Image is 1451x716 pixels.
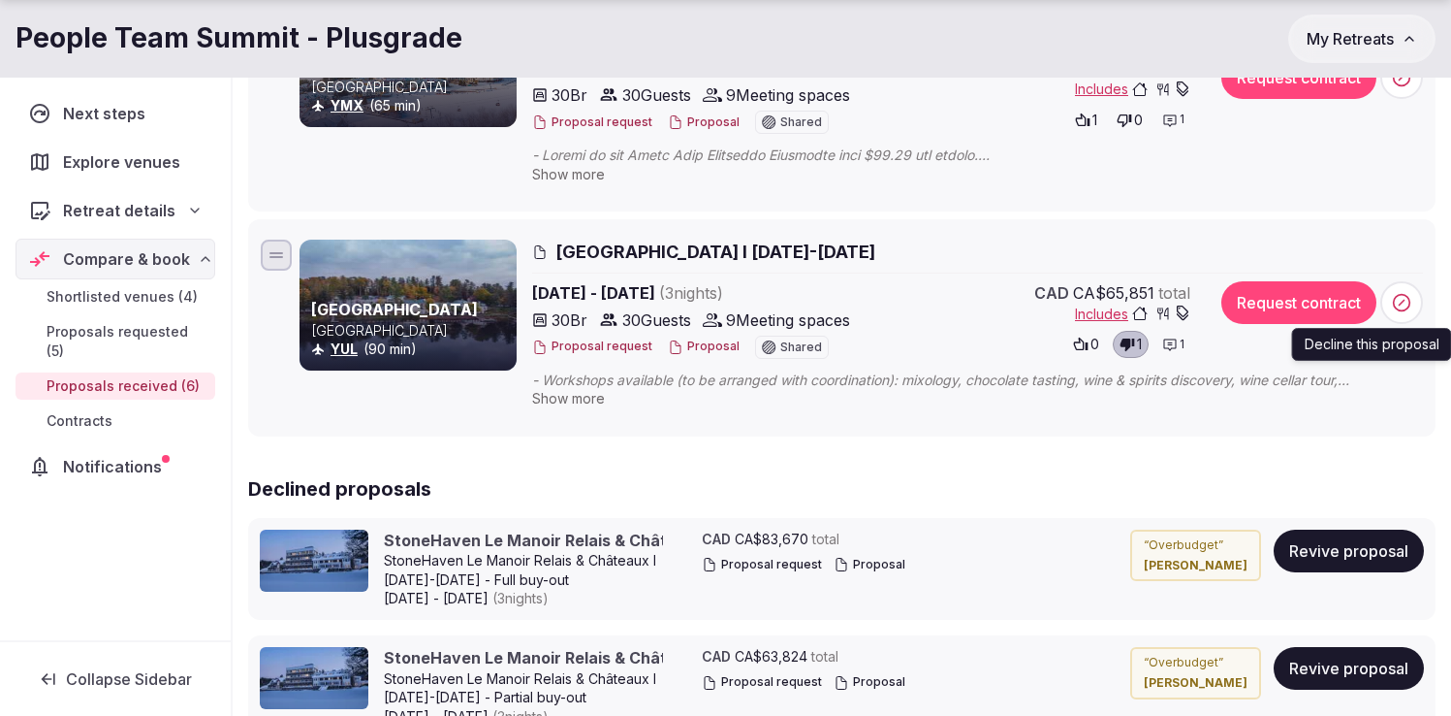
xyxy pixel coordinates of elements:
a: Shortlisted venues (4) [16,283,215,310]
span: Collapse Sidebar [66,669,192,689]
span: CAD [702,530,731,549]
a: Proposals requested (5) [16,318,215,365]
span: total [1158,281,1190,305]
button: 0 [1111,107,1149,134]
span: 9 Meeting spaces [726,309,850,332]
div: (90 min) [311,340,513,359]
button: Includes [1075,305,1190,324]
span: Shared [780,116,822,128]
span: total [811,647,838,667]
span: ( 3 night s ) [659,283,723,303]
p: “ Overbudget ” [1144,537,1247,554]
button: YMX [331,96,363,115]
span: 30 Br [552,309,587,332]
span: [DATE] - [DATE] [384,589,663,608]
a: Explore venues [16,142,215,182]
span: [DATE] - [DATE] [532,281,873,305]
p: [GEOGRAPHIC_DATA] [311,321,513,341]
button: Request contract [1221,56,1376,99]
span: Explore venues [63,150,188,174]
div: StoneHaven Le Manoir Relais & Châteaux I [DATE]-[DATE] - Full buy-out [384,551,663,589]
button: Revive proposal [1274,647,1424,690]
span: Shortlisted venues (4) [47,287,198,307]
button: Proposal request [532,339,652,355]
button: Includes [1075,80,1190,99]
a: YUL [331,341,358,357]
span: CAD [1034,281,1069,305]
span: Shared [780,342,822,353]
span: - Workshops available (to be arranged with coordination): mixology, chocolate tasting, wine & spi... [532,371,1401,390]
button: Proposal request [702,557,822,573]
button: My Retreats [1288,15,1435,63]
button: YUL [331,340,358,359]
span: Show more [532,390,605,407]
span: Retreat details [63,199,175,222]
button: 0 [1067,331,1105,358]
cite: [PERSON_NAME] [1144,675,1247,692]
span: Next steps [63,102,153,125]
span: 0 [1090,335,1099,354]
span: total [812,530,839,549]
h2: Declined proposals [248,475,1435,503]
span: 1 [1137,335,1142,354]
img: StoneHaven Le Manoir Relais & Châteaux cover photo [260,647,368,709]
span: - Loremi do sit Ametc Adip Elitseddo Eiusmodte inci $99.29 utl etdolo. - Magn Aliquaen Adminimve ... [532,146,1401,165]
button: Proposal [834,557,905,573]
span: 1 [1092,111,1097,130]
span: 30 Guests [622,83,691,107]
p: Decline this proposal [1305,335,1439,354]
span: 0 [1134,111,1143,130]
a: Next steps [16,93,215,134]
button: Proposal request [702,674,822,691]
button: Collapse Sidebar [16,658,215,700]
a: Proposals received (6) [16,373,215,400]
p: [GEOGRAPHIC_DATA] [311,78,513,97]
button: Request contract [1221,281,1376,324]
img: StoneHaven Le Manoir Relais & Châteaux cover photo [260,530,368,592]
button: Proposal [834,674,905,691]
span: CA$63,824 [735,647,807,667]
span: 30 Br [552,83,587,107]
cite: [PERSON_NAME] [1144,558,1247,574]
span: CA$65,851 [1073,281,1154,305]
button: Proposal [668,339,740,355]
p: “ Overbudget ” [1144,655,1247,671]
button: Revive proposal [1274,530,1424,572]
span: 30 Guests [622,309,691,332]
a: StoneHaven Le Manoir Relais & Châteaux [384,647,722,668]
span: CAD [702,647,731,667]
a: YMX [331,97,363,114]
button: 1 [1069,107,1103,134]
a: Contracts [16,407,215,435]
span: 1 [1180,112,1184,128]
span: My Retreats [1307,29,1394,49]
span: Compare & book [63,247,190,271]
span: Notifications [63,455,170,478]
div: StoneHaven Le Manoir Relais & Châteaux I [DATE]-[DATE] - Partial buy-out [384,669,663,707]
a: Notifications [16,446,215,487]
span: 1 [1180,337,1184,353]
span: Proposals received (6) [47,376,200,396]
a: StoneHaven Le Manoir Relais & Châteaux [384,530,722,551]
span: 9 Meeting spaces [726,83,850,107]
span: Proposals requested (5) [47,322,207,361]
button: Proposal [668,114,740,131]
button: Proposal request [532,114,652,131]
h1: People Team Summit - Plusgrade [16,19,462,57]
button: 1 [1113,331,1149,358]
span: Show more [532,166,605,182]
div: (65 min) [311,96,513,115]
span: Contracts [47,411,112,431]
span: CA$83,670 [735,530,808,549]
span: ( 3 night s ) [492,590,549,606]
span: [GEOGRAPHIC_DATA] I [DATE]-[DATE] [555,240,875,264]
a: [GEOGRAPHIC_DATA] [311,300,478,319]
